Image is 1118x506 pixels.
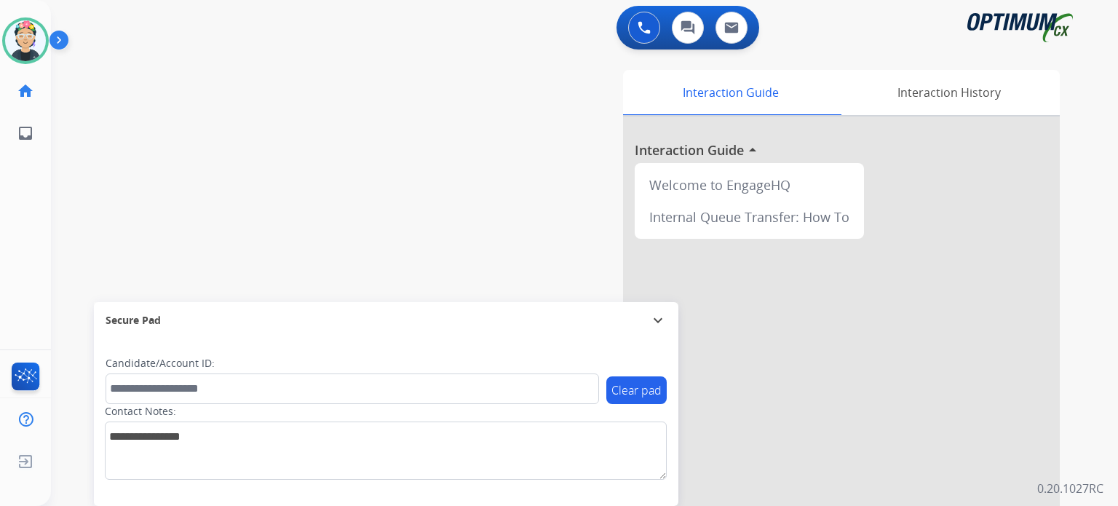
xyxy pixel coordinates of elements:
[623,70,838,115] div: Interaction Guide
[641,169,858,201] div: Welcome to EngageHQ
[105,404,176,419] label: Contact Notes:
[17,124,34,142] mat-icon: inbox
[838,70,1060,115] div: Interaction History
[5,20,46,61] img: avatar
[17,82,34,100] mat-icon: home
[106,356,215,371] label: Candidate/Account ID:
[1037,480,1103,497] p: 0.20.1027RC
[649,312,667,329] mat-icon: expand_more
[641,201,858,233] div: Internal Queue Transfer: How To
[606,376,667,404] button: Clear pad
[106,313,161,328] span: Secure Pad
